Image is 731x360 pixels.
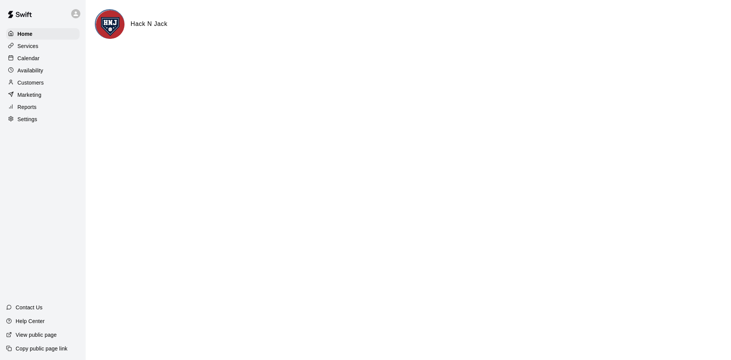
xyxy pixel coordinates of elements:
[6,28,80,40] a: Home
[18,54,40,62] p: Calendar
[6,77,80,88] a: Customers
[18,67,43,74] p: Availability
[18,30,33,38] p: Home
[18,79,44,86] p: Customers
[6,53,80,64] a: Calendar
[18,115,37,123] p: Settings
[6,65,80,76] a: Availability
[16,317,45,325] p: Help Center
[18,91,41,99] p: Marketing
[131,19,168,29] h6: Hack N Jack
[16,331,57,339] p: View public page
[18,42,38,50] p: Services
[6,40,80,52] a: Services
[16,345,67,352] p: Copy public page link
[96,10,124,39] img: Hack N Jack logo
[16,304,43,311] p: Contact Us
[6,89,80,101] a: Marketing
[18,103,37,111] p: Reports
[6,101,80,113] a: Reports
[6,114,80,125] a: Settings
